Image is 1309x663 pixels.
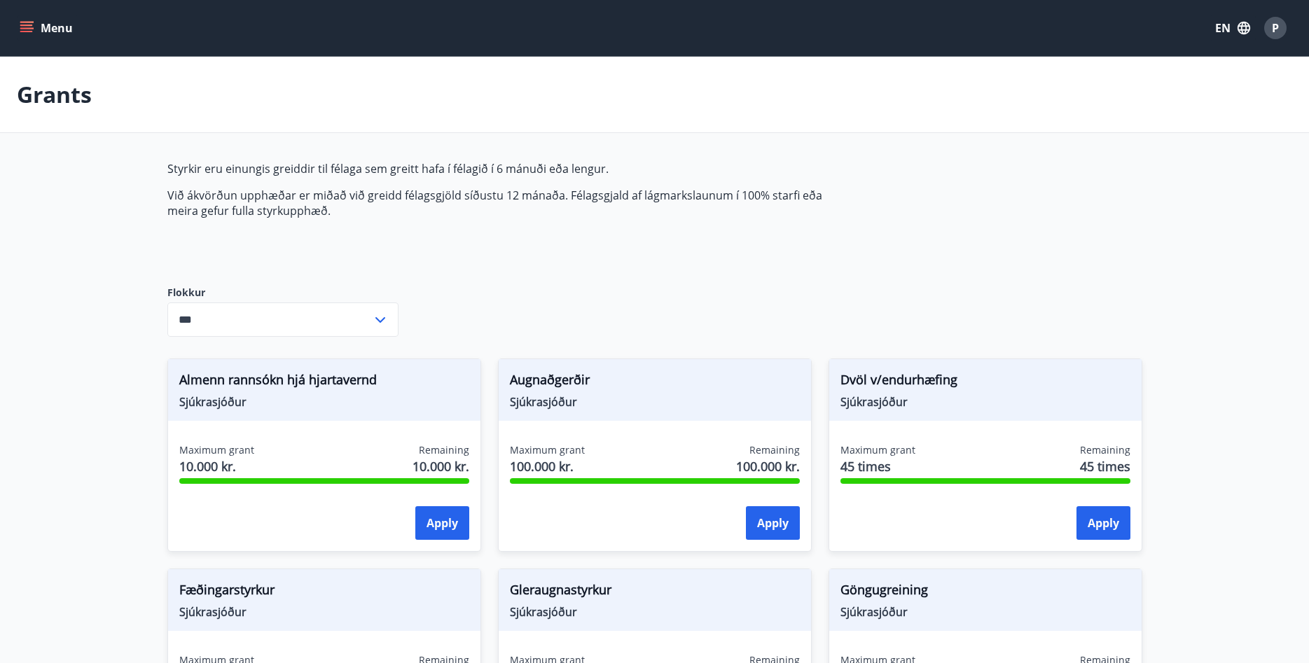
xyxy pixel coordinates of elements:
[167,161,829,176] p: Styrkir eru einungis greiddir til félaga sem greitt hafa í félagið í 6 mánuði eða lengur.
[419,443,469,457] span: Remaining
[510,443,585,457] span: Maximum grant
[1080,443,1130,457] span: Remaining
[510,394,800,410] span: Sjúkrasjóður
[415,506,469,540] button: Apply
[179,457,254,475] span: 10.000 kr.
[840,370,1130,394] span: Dvöl v/endurhæfing
[1080,457,1130,475] span: 45 times
[1272,20,1279,36] span: P
[179,604,469,620] span: Sjúkrasjóður
[179,580,469,604] span: Fæðingarstyrkur
[840,394,1130,410] span: Sjúkrasjóður
[510,457,585,475] span: 100.000 kr.
[840,457,915,475] span: 45 times
[510,580,800,604] span: Gleraugnastyrkur
[510,604,800,620] span: Sjúkrasjóður
[840,604,1130,620] span: Sjúkrasjóður
[179,394,469,410] span: Sjúkrasjóður
[167,286,399,300] label: Flokkur
[179,443,254,457] span: Maximum grant
[413,457,469,475] span: 10.000 kr.
[167,188,829,218] p: Við ákvörðun upphæðar er miðað við greidd félagsgjöld síðustu 12 mánaða. Félagsgjald af lágmarksl...
[510,370,800,394] span: Augnaðgerðir
[1076,506,1130,540] button: Apply
[746,506,800,540] button: Apply
[840,443,915,457] span: Maximum grant
[17,79,92,110] p: Grants
[840,580,1130,604] span: Göngugreining
[179,370,469,394] span: Almenn rannsókn hjá hjartavernd
[17,15,78,41] button: menu
[1259,11,1292,45] button: P
[749,443,800,457] span: Remaining
[1210,15,1256,41] button: EN
[736,457,800,475] span: 100.000 kr.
